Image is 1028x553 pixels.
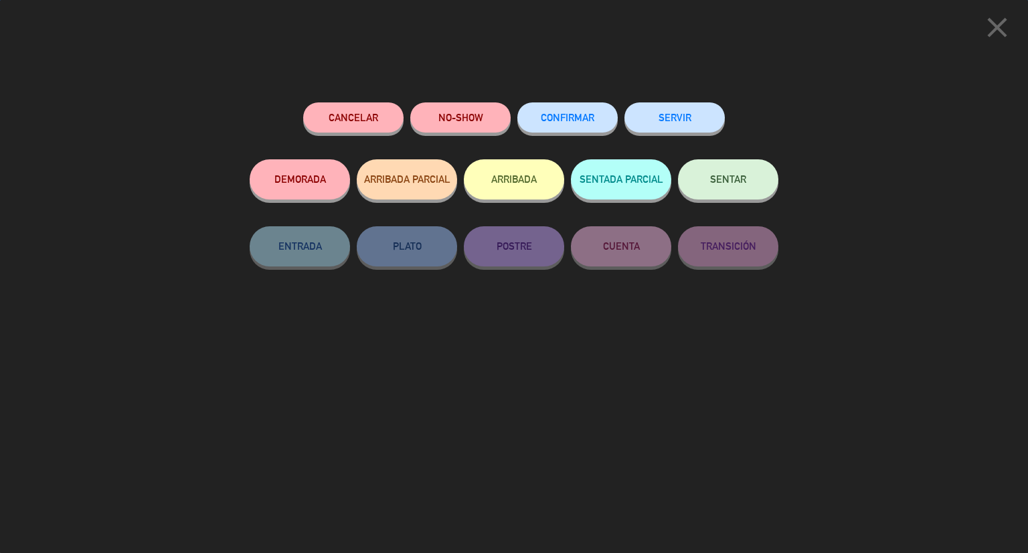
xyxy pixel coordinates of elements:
[976,10,1018,50] button: close
[517,102,618,133] button: CONFIRMAR
[980,11,1014,44] i: close
[678,226,778,266] button: TRANSICIÓN
[410,102,511,133] button: NO-SHOW
[357,226,457,266] button: PLATO
[710,173,746,185] span: SENTAR
[250,159,350,200] button: DEMORADA
[364,173,450,185] span: ARRIBADA PARCIAL
[571,159,671,200] button: SENTADA PARCIAL
[464,226,564,266] button: POSTRE
[678,159,778,200] button: SENTAR
[250,226,350,266] button: ENTRADA
[464,159,564,200] button: ARRIBADA
[303,102,404,133] button: Cancelar
[357,159,457,200] button: ARRIBADA PARCIAL
[624,102,725,133] button: SERVIR
[541,112,594,123] span: CONFIRMAR
[571,226,671,266] button: CUENTA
